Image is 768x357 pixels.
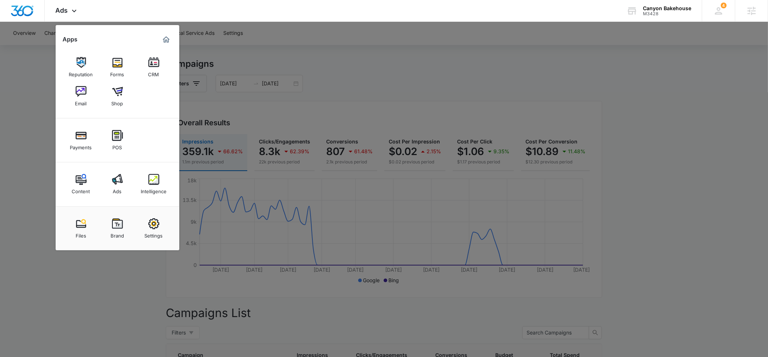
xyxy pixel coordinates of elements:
a: Files [67,215,95,242]
span: Ads [56,7,68,14]
div: account id [643,11,691,16]
a: Forms [104,53,131,81]
div: Email [75,97,87,106]
div: Shop [112,97,123,106]
a: Content [67,170,95,198]
a: CRM [140,53,168,81]
div: Intelligence [141,185,167,194]
div: notifications count [721,3,727,8]
div: Payments [70,141,92,150]
div: POS [113,141,122,150]
a: Marketing 360® Dashboard [160,34,172,45]
a: POS [104,126,131,154]
a: Reputation [67,53,95,81]
a: Intelligence [140,170,168,198]
h2: Apps [63,36,78,43]
span: 4 [721,3,727,8]
div: Content [72,185,90,194]
a: Email [67,82,95,110]
a: Brand [104,215,131,242]
div: CRM [148,68,159,77]
div: Files [76,229,86,239]
div: account name [643,5,691,11]
a: Shop [104,82,131,110]
a: Settings [140,215,168,242]
div: Settings [145,229,163,239]
a: Payments [67,126,95,154]
div: Brand [111,229,124,239]
div: Ads [113,185,122,194]
div: Forms [111,68,124,77]
div: Reputation [69,68,93,77]
a: Ads [104,170,131,198]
